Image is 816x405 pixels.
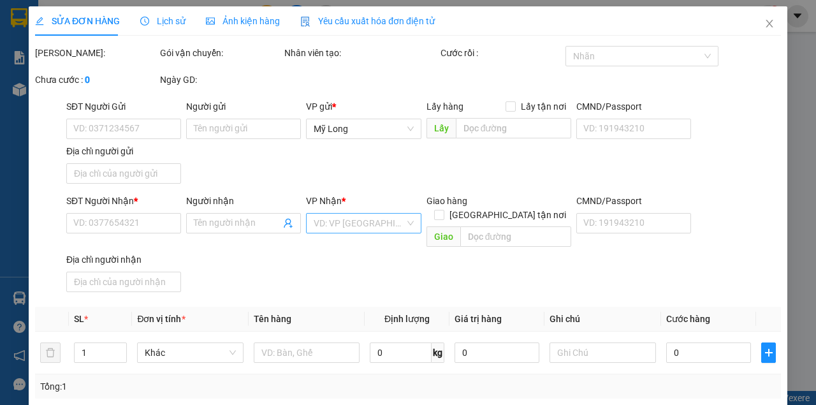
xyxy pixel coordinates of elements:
div: Mỹ Long [11,11,140,26]
input: Dọc đường [455,118,571,138]
span: kg [432,342,444,363]
input: Dọc đường [460,226,571,247]
button: plus [761,342,776,363]
span: Ảnh kiện hàng [206,16,280,26]
input: Địa chỉ của người gửi [66,163,181,184]
div: THẮM [149,40,279,55]
div: VP gửi [306,99,421,114]
div: Ngày GD: [160,73,282,87]
div: SĐT Người Gửi [66,99,181,114]
input: Ghi Chú [550,342,655,363]
span: Lấy hàng [426,101,463,112]
span: Yêu cầu xuất hóa đơn điện tử [300,16,435,26]
div: [PERSON_NAME] [11,26,140,41]
span: clock-circle [140,17,149,26]
div: 0764237399 [11,41,140,59]
span: plus [762,348,775,358]
span: Mỹ Long [314,119,413,138]
div: ẤP MỸ [GEOGRAPHIC_DATA] [11,59,140,90]
div: Địa chỉ người gửi [66,144,181,158]
div: CMND/Passport [576,99,691,114]
div: Gói vận chuyển: [160,46,282,60]
span: Giá trị hàng [455,314,502,324]
span: Lấy tận nơi [516,99,571,114]
div: 0905728731 [149,55,279,73]
div: CMND/Passport [576,194,691,208]
span: Giao hàng [426,196,467,206]
span: VP Nhận [306,196,342,206]
button: Close [752,6,787,42]
span: [GEOGRAPHIC_DATA] tận nơi [444,208,571,222]
div: SĐT Người Nhận [66,194,181,208]
span: Đơn vị tính [137,314,185,324]
span: close [764,18,775,29]
button: delete [40,342,61,363]
div: [PERSON_NAME]: [35,46,157,60]
div: Nhân viên tạo: [284,46,438,60]
span: Nhận: [149,11,180,24]
th: Ghi chú [544,307,660,332]
div: Địa chỉ người nhận [66,253,181,267]
span: SL [74,314,84,324]
span: Cước hàng [666,314,710,324]
div: Người nhận [186,194,301,208]
span: Khác [145,343,235,362]
div: [GEOGRAPHIC_DATA] [149,11,279,40]
span: Lấy [426,118,455,138]
span: Tên hàng [254,314,291,324]
span: user-add [283,218,293,228]
span: edit [35,17,44,26]
span: Lịch sử [140,16,186,26]
input: VD: Bàn, Ghế [254,342,360,363]
div: Cước rồi : [441,46,563,60]
span: Định lượng [384,314,430,324]
span: SỬA ĐƠN HÀNG [35,16,120,26]
span: picture [206,17,215,26]
img: icon [300,17,310,27]
span: Gửi: [11,12,31,26]
span: Giao [426,226,460,247]
div: Người gửi [186,99,301,114]
b: 0 [85,75,90,85]
div: Chưa cước : [35,73,157,87]
div: Tổng: 1 [40,379,316,394]
input: Địa chỉ của người nhận [66,272,181,292]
